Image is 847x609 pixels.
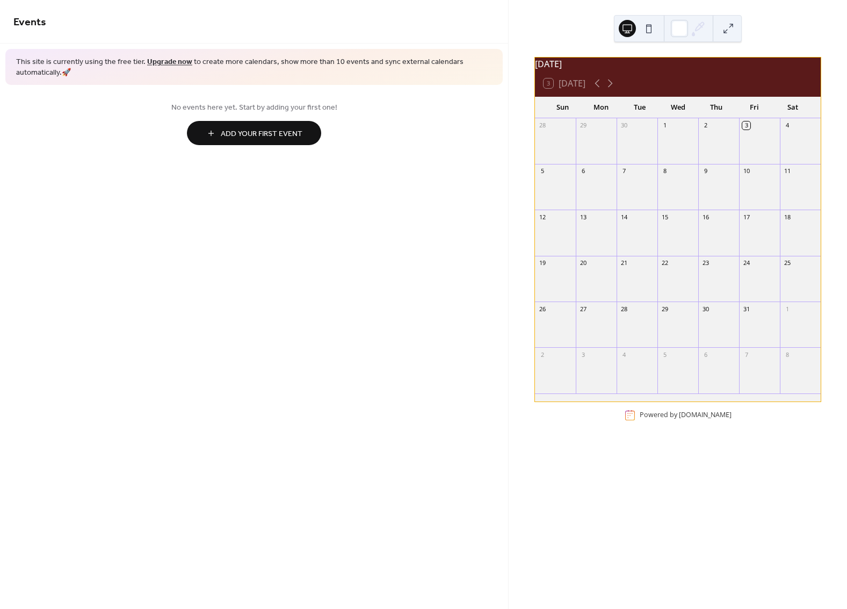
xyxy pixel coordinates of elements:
[579,350,587,359] div: 3
[538,350,546,359] div: 2
[701,213,710,221] div: 16
[701,350,710,359] div: 6
[661,213,669,221] div: 15
[742,305,750,313] div: 31
[620,121,628,130] div: 30
[783,350,791,359] div: 8
[774,97,812,118] div: Sat
[538,259,546,267] div: 19
[187,121,321,145] button: Add Your First Event
[783,259,791,267] div: 25
[538,305,546,313] div: 26
[661,259,669,267] div: 22
[661,121,669,130] div: 1
[538,213,546,221] div: 12
[579,213,587,221] div: 13
[544,97,582,118] div: Sun
[147,55,192,69] a: Upgrade now
[783,167,791,175] div: 11
[620,213,628,221] div: 14
[679,411,732,420] a: [DOMAIN_NAME]
[661,350,669,359] div: 5
[579,167,587,175] div: 6
[658,97,697,118] div: Wed
[742,167,750,175] div: 10
[742,213,750,221] div: 17
[783,213,791,221] div: 18
[620,167,628,175] div: 7
[13,12,46,33] span: Events
[701,167,710,175] div: 9
[742,259,750,267] div: 24
[620,305,628,313] div: 28
[620,97,658,118] div: Tue
[661,305,669,313] div: 29
[538,121,546,130] div: 28
[620,350,628,359] div: 4
[221,128,302,140] span: Add Your First Event
[742,121,750,130] div: 3
[620,259,628,267] div: 21
[735,97,773,118] div: Fri
[13,102,495,113] span: No events here yet. Start by adding your first one!
[579,259,587,267] div: 20
[582,97,620,118] div: Mon
[16,57,492,78] span: This site is currently using the free tier. to create more calendars, show more than 10 events an...
[661,167,669,175] div: 8
[13,121,495,145] a: Add Your First Event
[742,350,750,359] div: 7
[579,305,587,313] div: 27
[579,121,587,130] div: 29
[538,167,546,175] div: 5
[701,259,710,267] div: 23
[701,121,710,130] div: 2
[697,97,735,118] div: Thu
[783,121,791,130] div: 4
[535,58,821,70] div: [DATE]
[783,305,791,313] div: 1
[640,411,732,420] div: Powered by
[701,305,710,313] div: 30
